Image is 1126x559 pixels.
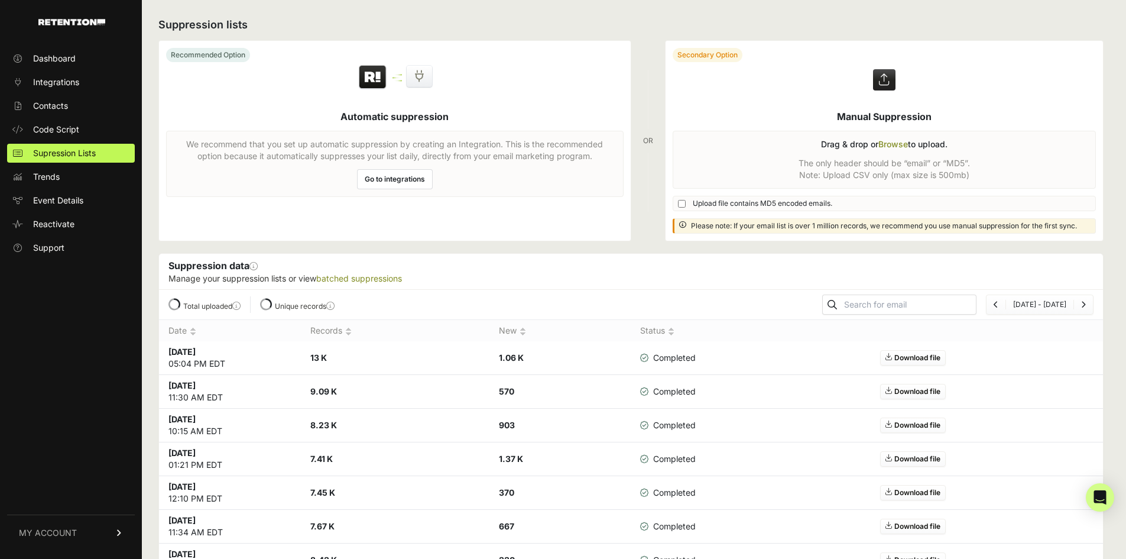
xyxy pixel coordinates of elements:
strong: 7.45 K [310,487,335,497]
a: Download file [880,350,946,366]
img: Retention.com [38,19,105,25]
a: Trends [7,167,135,186]
strong: 667 [499,521,514,531]
td: 11:34 AM EDT [159,510,301,544]
a: Support [7,238,135,257]
h2: Suppression lists [158,17,1104,33]
a: Next [1081,300,1086,309]
th: Records [301,320,489,342]
a: Integrations [7,73,135,92]
a: Download file [880,384,946,399]
a: Download file [880,485,946,500]
img: no_sort-eaf950dc5ab64cae54d48a5578032e96f70b2ecb7d747501f34c8f2db400fb66.gif [345,327,352,336]
span: Completed [640,386,696,398]
p: We recommend that you set up automatic suppression by creating an Integration. This is the recomm... [174,138,616,162]
strong: 7.41 K [310,454,333,464]
a: Code Script [7,120,135,139]
span: Supression Lists [33,147,96,159]
a: Supression Lists [7,144,135,163]
span: Completed [640,453,696,465]
strong: [DATE] [168,448,196,458]
div: Recommended Option [166,48,250,62]
label: Total uploaded [183,302,241,311]
a: Contacts [7,96,135,115]
a: Reactivate [7,215,135,234]
td: 10:15 AM EDT [159,409,301,442]
p: Manage your suppression lists or view [168,273,1093,285]
span: Support [33,242,64,254]
strong: [DATE] [168,414,196,424]
span: Integrations [33,76,79,88]
span: Completed [640,521,696,532]
strong: [DATE] [168,380,196,390]
span: Contacts [33,100,68,112]
strong: 8.23 K [310,420,337,430]
img: integration [392,80,402,82]
span: Trends [33,171,60,183]
strong: 903 [499,420,515,430]
div: OR [643,40,653,241]
span: Upload file contains MD5 encoded emails. [693,199,832,208]
span: Completed [640,419,696,431]
h5: Automatic suppression [340,109,449,124]
input: Upload file contains MD5 encoded emails. [678,200,686,208]
th: New [489,320,631,342]
td: 05:04 PM EDT [159,341,301,375]
span: MY ACCOUNT [19,527,77,539]
strong: 7.67 K [310,521,335,531]
img: Retention [358,64,388,91]
img: no_sort-eaf950dc5ab64cae54d48a5578032e96f70b2ecb7d747501f34c8f2db400fb66.gif [190,327,196,336]
td: 11:30 AM EDT [159,375,301,409]
strong: [DATE] [168,347,196,357]
a: Download file [880,451,946,467]
a: batched suppressions [316,273,402,283]
div: Suppression data [159,254,1103,289]
a: Event Details [7,191,135,210]
strong: 13 K [310,353,327,363]
strong: [DATE] [168,515,196,525]
img: no_sort-eaf950dc5ab64cae54d48a5578032e96f70b2ecb7d747501f34c8f2db400fb66.gif [520,327,526,336]
th: Date [159,320,301,342]
img: integration [392,74,402,76]
strong: [DATE] [168,549,196,559]
a: MY ACCOUNT [7,515,135,551]
img: no_sort-eaf950dc5ab64cae54d48a5578032e96f70b2ecb7d747501f34c8f2db400fb66.gif [668,327,674,336]
label: Unique records [275,302,335,311]
img: integration [392,77,402,79]
strong: [DATE] [168,482,196,492]
strong: 1.37 K [499,454,523,464]
nav: Page navigation [986,295,1093,315]
span: Event Details [33,195,83,206]
strong: 1.06 K [499,353,524,363]
span: Dashboard [33,53,76,64]
span: Completed [640,352,696,364]
span: Completed [640,487,696,499]
li: [DATE] - [DATE] [1005,300,1073,309]
th: Status [631,320,725,342]
strong: 9.09 K [310,386,337,396]
strong: 570 [499,386,514,396]
strong: 370 [499,487,514,497]
input: Search for email [842,296,976,313]
td: 01:21 PM EDT [159,442,301,476]
div: Open Intercom Messenger [1086,483,1114,512]
span: Reactivate [33,218,74,230]
a: Download file [880,418,946,433]
a: Download file [880,519,946,534]
a: Previous [994,300,998,309]
a: Go to integrations [357,169,433,189]
span: Code Script [33,124,79,135]
a: Dashboard [7,49,135,68]
td: 12:10 PM EDT [159,476,301,510]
